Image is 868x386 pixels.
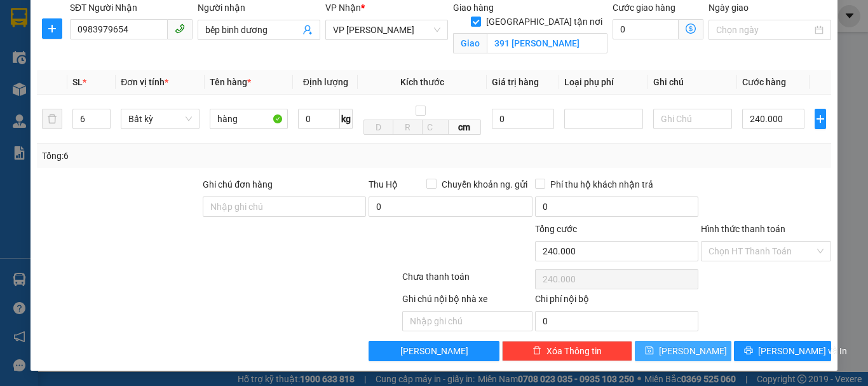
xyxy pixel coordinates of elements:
button: plus [42,18,62,39]
input: Ghi chú đơn hàng [203,196,366,217]
button: deleteXóa Thông tin [502,341,632,361]
label: Cước giao hàng [613,3,675,13]
input: 0 [492,109,554,129]
div: Người nhận [198,1,320,15]
span: VP Nhận [325,3,361,13]
label: Ghi chú đơn hàng [203,179,273,190]
span: Phí thu hộ khách nhận trả [545,177,658,191]
span: printer [744,346,753,356]
span: dollar-circle [686,24,696,34]
div: Chưa thanh toán [401,270,534,292]
div: Tổng: 6 [42,149,336,163]
span: delete [532,346,541,356]
span: kg [340,109,353,129]
span: Tên hàng [210,77,251,87]
button: plus [815,109,826,129]
span: Kích thước [400,77,444,87]
span: Giao [453,33,487,53]
span: plus [815,114,825,124]
input: VD: Bàn, Ghế [210,109,288,129]
input: R [393,120,423,135]
span: Đơn vị tính [121,77,168,87]
div: Chi phí nội bộ [535,292,698,311]
input: Cước giao hàng [613,19,679,39]
span: Định lượng [303,77,348,87]
input: Ngày giao [716,23,812,37]
span: VP Hà Tĩnh [333,20,440,39]
button: printer[PERSON_NAME] và In [734,341,831,361]
span: Cước hàng [742,77,786,87]
span: Xóa Thông tin [546,344,602,358]
button: delete [42,109,62,129]
span: [PERSON_NAME] [659,344,727,358]
span: cm [449,120,481,135]
span: Bất kỳ [128,109,192,128]
span: [PERSON_NAME] và In [758,344,847,358]
div: SĐT Người Nhận [70,1,193,15]
span: Giao hàng [453,3,494,13]
span: Chuyển khoản ng. gửi [437,177,532,191]
th: Ghi chú [648,70,737,95]
span: [PERSON_NAME] [400,344,468,358]
span: phone [175,24,185,34]
span: save [645,346,654,356]
span: plus [43,24,62,34]
input: Nhập ghi chú [402,311,532,331]
span: Thu Hộ [369,179,398,190]
span: Tổng cước [535,224,577,234]
th: Loại phụ phí [559,70,648,95]
input: C [422,120,449,135]
label: Hình thức thanh toán [701,224,785,234]
button: save[PERSON_NAME] [635,341,732,361]
input: Ghi Chú [653,109,732,129]
span: [GEOGRAPHIC_DATA] tận nơi [481,15,607,29]
span: SL [72,77,83,87]
button: [PERSON_NAME] [369,341,499,361]
input: D [363,120,393,135]
span: Giá trị hàng [492,77,539,87]
div: Ghi chú nội bộ nhà xe [402,292,532,311]
input: Giao tận nơi [487,33,607,53]
span: user-add [302,25,313,35]
label: Ngày giao [709,3,749,13]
